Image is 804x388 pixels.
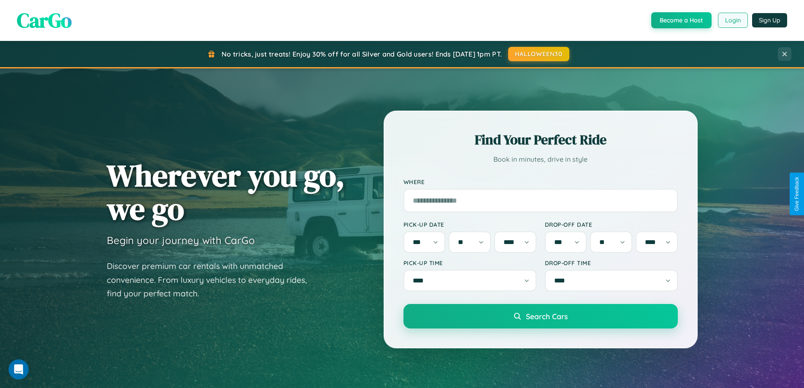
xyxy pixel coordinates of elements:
[403,259,536,266] label: Pick-up Time
[752,13,787,27] button: Sign Up
[403,304,678,328] button: Search Cars
[718,13,748,28] button: Login
[403,221,536,228] label: Pick-up Date
[545,221,678,228] label: Drop-off Date
[545,259,678,266] label: Drop-off Time
[403,153,678,166] p: Book in minutes, drive in style
[17,6,72,34] span: CarGo
[222,50,502,58] span: No tricks, just treats! Enjoy 30% off for all Silver and Gold users! Ends [DATE] 1pm PT.
[107,159,345,225] h1: Wherever you go, we go
[508,47,569,61] button: HALLOWEEN30
[526,312,568,321] span: Search Cars
[794,177,800,211] div: Give Feedback
[107,259,318,301] p: Discover premium car rentals with unmatched convenience. From luxury vehicles to everyday rides, ...
[403,178,678,185] label: Where
[107,234,255,247] h3: Begin your journey with CarGo
[8,359,29,380] iframe: Intercom live chat
[651,12,712,28] button: Become a Host
[403,130,678,149] h2: Find Your Perfect Ride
